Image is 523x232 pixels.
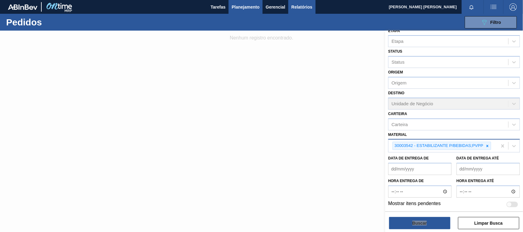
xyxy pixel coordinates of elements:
[457,177,520,185] label: Hora entrega até
[457,163,520,175] input: dd/mm/yyyy
[388,49,402,54] label: Status
[392,39,404,44] div: Etapa
[388,201,441,208] label: Mostrar itens pendentes
[490,3,497,11] img: userActions
[510,3,517,11] img: Logout
[6,19,96,26] h1: Pedidos
[392,122,408,127] div: Carteira
[232,3,260,11] span: Planejamento
[462,3,481,11] button: Notificações
[388,163,452,175] input: dd/mm/yyyy
[388,29,400,33] label: Etapa
[388,156,429,160] label: Data de Entrega de
[465,16,517,28] button: Filtro
[388,91,404,95] label: Destino
[388,70,403,74] label: Origem
[392,60,405,65] div: Status
[8,4,37,10] img: TNhmsLtSVTkK8tSr43FrP2fwEKptu5GPRR3wAAAABJRU5ErkJggg==
[457,156,499,160] label: Data de Entrega até
[388,133,407,137] label: Material
[491,20,501,25] span: Filtro
[388,177,452,185] label: Hora entrega de
[393,142,484,150] div: 30003542 - ESTABILIZANTE P/BEBIDAS;PVPP
[266,3,285,11] span: Gerencial
[388,112,407,116] label: Carteira
[392,80,407,85] div: Origem
[210,3,225,11] span: Tarefas
[291,3,312,11] span: Relatórios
